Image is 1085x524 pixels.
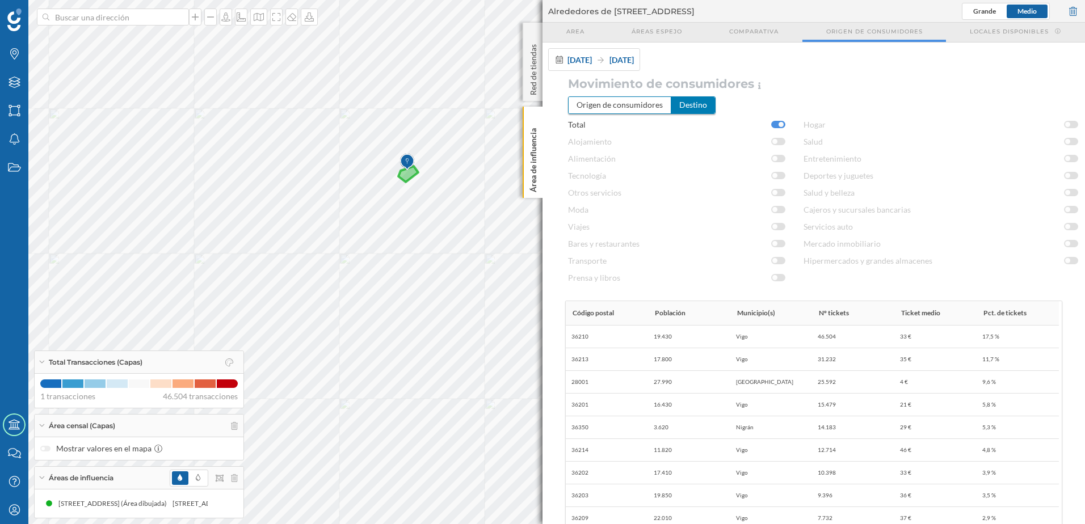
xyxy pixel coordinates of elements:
span: 19.430 [654,331,672,342]
span: 17.800 [654,353,672,365]
span: 36350 [571,421,588,433]
span: 9.396 [818,489,832,501]
span: [GEOGRAPHIC_DATA] [736,376,793,387]
label: Total [568,116,743,133]
span: 36203 [571,489,588,501]
span: 36209 [571,512,588,523]
span: 46 € [900,444,911,455]
span: 7.732 [818,512,832,523]
span: 22.010 [654,512,672,523]
span: 12.714 [818,444,836,455]
span: Ticket medio [901,307,940,319]
span: Área censal (Capas) [49,421,115,431]
span: 17.410 [654,467,672,478]
span: Municipio(s) [737,307,775,319]
div: [STREET_ADDRESS] (Área dibujada) [57,498,171,509]
span: Grande [973,7,996,15]
span: 36201 [571,399,588,410]
img: Marker [400,151,414,174]
span: 4,8 % [982,444,996,455]
span: 36214 [571,444,588,455]
div: Origen de consumidores [569,97,671,113]
span: 46.504 [818,331,836,342]
span: Áreas de influencia [49,473,113,483]
span: Vigo [736,399,748,410]
span: Vigo [736,444,748,455]
span: 37 € [900,512,911,523]
span: Pct. de tickets [983,307,1027,319]
p: Área de influencia [528,124,539,192]
h3: Movimiento de consumidores [568,77,1085,93]
span: 4 € [900,376,908,387]
span: 19.850 [654,489,672,501]
span: 17,5 % [982,331,999,342]
span: Medio [1017,7,1037,15]
span: 5,3 % [982,421,996,433]
span: 11.820 [654,444,672,455]
span: Nº tickets [819,307,849,319]
span: Código postal [573,307,614,319]
span: 31.232 [818,353,836,365]
span: 36 € [900,489,911,501]
span: Áreas espejo [632,27,682,36]
span: Comparativa [729,27,779,36]
span: 36213 [571,353,588,365]
span: Alrededores de [STREET_ADDRESS] [548,6,695,17]
span: [DATE] [567,55,592,65]
span: 9,6 % [982,376,996,387]
span: Vigo [736,512,748,523]
span: 3,5 % [982,489,996,501]
span: 5,8 % [982,399,996,410]
span: Total Transacciones (Capas) [49,357,142,367]
span: 2,9 % [982,512,996,523]
span: 46.504 transacciones [163,391,238,402]
span: Area [566,27,584,36]
span: 16.430 [654,399,672,410]
span: Soporte [23,8,63,18]
span: 33 € [900,331,911,342]
span: 3,9 % [982,467,996,478]
span: Nigrán [736,421,754,433]
span: 1 transacciones [40,391,95,402]
span: Origen de consumidores [826,27,923,36]
p: Red de tiendas [528,40,539,95]
span: Vigo [736,467,748,478]
span: 21 € [900,399,911,410]
span: 25.592 [818,376,836,387]
span: 10.398 [818,467,836,478]
label: Mostrar valores en el mapa [40,443,238,454]
span: 14.183 [818,421,836,433]
span: 3.620 [654,421,668,433]
span: 15.479 [818,399,836,410]
span: 29 € [900,421,911,433]
span: 11,7 % [982,353,999,365]
span: 28001 [571,376,588,387]
span: Vigo [736,353,748,365]
span: 33 € [900,467,911,478]
img: Geoblink Logo [7,9,22,31]
span: Vigo [736,331,748,342]
div: Destino [671,97,715,113]
span: Vigo [736,489,748,501]
span: 36202 [571,467,588,478]
span: Población [655,307,686,319]
span: Locales disponibles [970,27,1049,36]
span: 36210 [571,331,588,342]
span: 27.990 [654,376,672,387]
span: 35 € [900,353,911,365]
span: [DATE] [609,55,634,65]
div: [STREET_ADDRESS] (Área dibujada) [171,498,285,509]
